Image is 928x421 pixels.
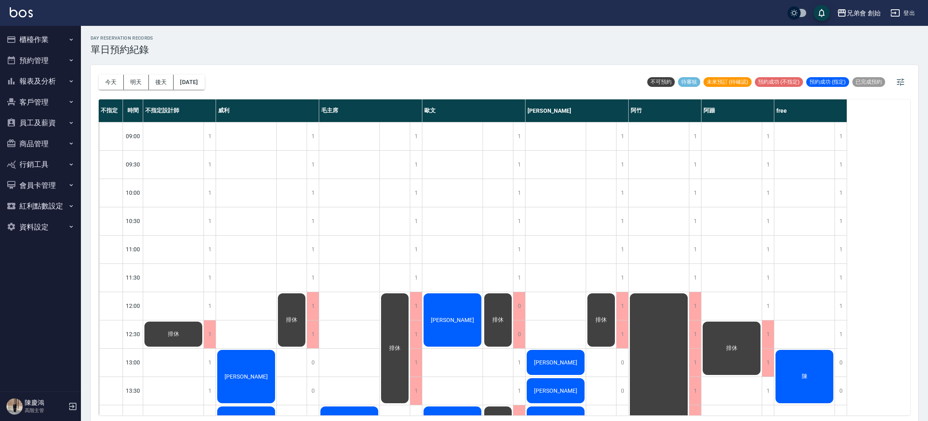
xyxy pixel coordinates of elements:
span: 不可預約 [647,78,675,86]
div: 1 [762,207,774,235]
div: 1 [762,122,774,150]
div: 1 [410,151,422,179]
div: 10:00 [123,179,143,207]
div: free [774,99,847,122]
div: 1 [616,264,628,292]
div: 1 [410,122,422,150]
img: Person [6,398,23,415]
div: 1 [410,236,422,263]
button: 明天 [124,75,149,90]
span: 排休 [491,316,505,324]
div: 0 [513,320,525,348]
div: 1 [307,122,319,150]
div: 1 [762,151,774,179]
div: 時間 [123,99,143,122]
div: 1 [689,179,701,207]
span: 排休 [725,345,739,352]
span: 待審核 [678,78,700,86]
div: 0 [616,377,628,405]
div: 1 [689,292,701,320]
div: 1 [307,179,319,207]
div: 1 [616,207,628,235]
button: [DATE] [174,75,204,90]
span: 未來預訂 (待確認) [703,78,752,86]
button: 登出 [887,6,918,21]
div: 1 [307,320,319,348]
div: 1 [307,207,319,235]
div: 毛主席 [319,99,422,122]
div: 09:30 [123,150,143,179]
div: 1 [203,122,216,150]
div: 1 [203,292,216,320]
div: 1 [762,377,774,405]
div: 1 [513,207,525,235]
span: [PERSON_NAME] [532,387,579,394]
div: 兄弟會 創始 [847,8,881,18]
div: 1 [203,207,216,235]
div: 1 [307,292,319,320]
div: 1 [410,320,422,348]
div: 阿蹦 [701,99,774,122]
button: 預約管理 [3,50,78,71]
span: 排休 [284,316,299,324]
div: 不指定設計師 [143,99,216,122]
div: 1 [689,207,701,235]
span: 排休 [594,316,608,324]
div: 1 [689,320,701,348]
div: 1 [203,264,216,292]
div: 1 [410,207,422,235]
div: 1 [762,236,774,263]
div: 1 [410,377,422,405]
div: 1 [689,377,701,405]
div: 1 [410,179,422,207]
div: 09:00 [123,122,143,150]
div: 1 [762,264,774,292]
button: save [814,5,830,21]
p: 高階主管 [25,407,66,414]
span: 已完成預約 [852,78,885,86]
div: 1 [689,151,701,179]
div: 11:00 [123,235,143,263]
span: [PERSON_NAME] [429,317,476,323]
span: [PERSON_NAME] [532,359,579,366]
div: 1 [307,236,319,263]
span: 預約成功 (指定) [806,78,849,86]
button: 兄弟會 創始 [834,5,884,21]
span: [PERSON_NAME] [223,373,269,380]
div: 1 [513,151,525,179]
div: 0 [307,377,319,405]
div: [PERSON_NAME] [525,99,629,122]
div: 1 [203,179,216,207]
div: 1 [835,122,847,150]
div: 1 [513,236,525,263]
div: 1 [835,236,847,263]
div: 1 [835,179,847,207]
div: 1 [307,151,319,179]
div: 1 [410,264,422,292]
div: 1 [616,179,628,207]
div: 1 [203,236,216,263]
div: 1 [835,151,847,179]
button: 商品管理 [3,133,78,154]
div: 1 [689,264,701,292]
div: 1 [513,264,525,292]
div: 1 [689,236,701,263]
div: 1 [616,151,628,179]
button: 會員卡管理 [3,175,78,196]
div: 1 [616,236,628,263]
div: 1 [689,122,701,150]
h3: 單日預約紀錄 [91,44,153,55]
div: 1 [762,292,774,320]
span: 預約成功 (不指定) [755,78,803,86]
div: 1 [203,151,216,179]
span: 排休 [388,345,402,352]
div: 1 [616,320,628,348]
div: 0 [307,349,319,377]
div: 1 [835,207,847,235]
h5: 陳慶鴻 [25,399,66,407]
div: 1 [616,122,628,150]
div: 0 [616,349,628,377]
div: 0 [835,349,847,377]
div: 1 [513,122,525,150]
button: 行銷工具 [3,154,78,175]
